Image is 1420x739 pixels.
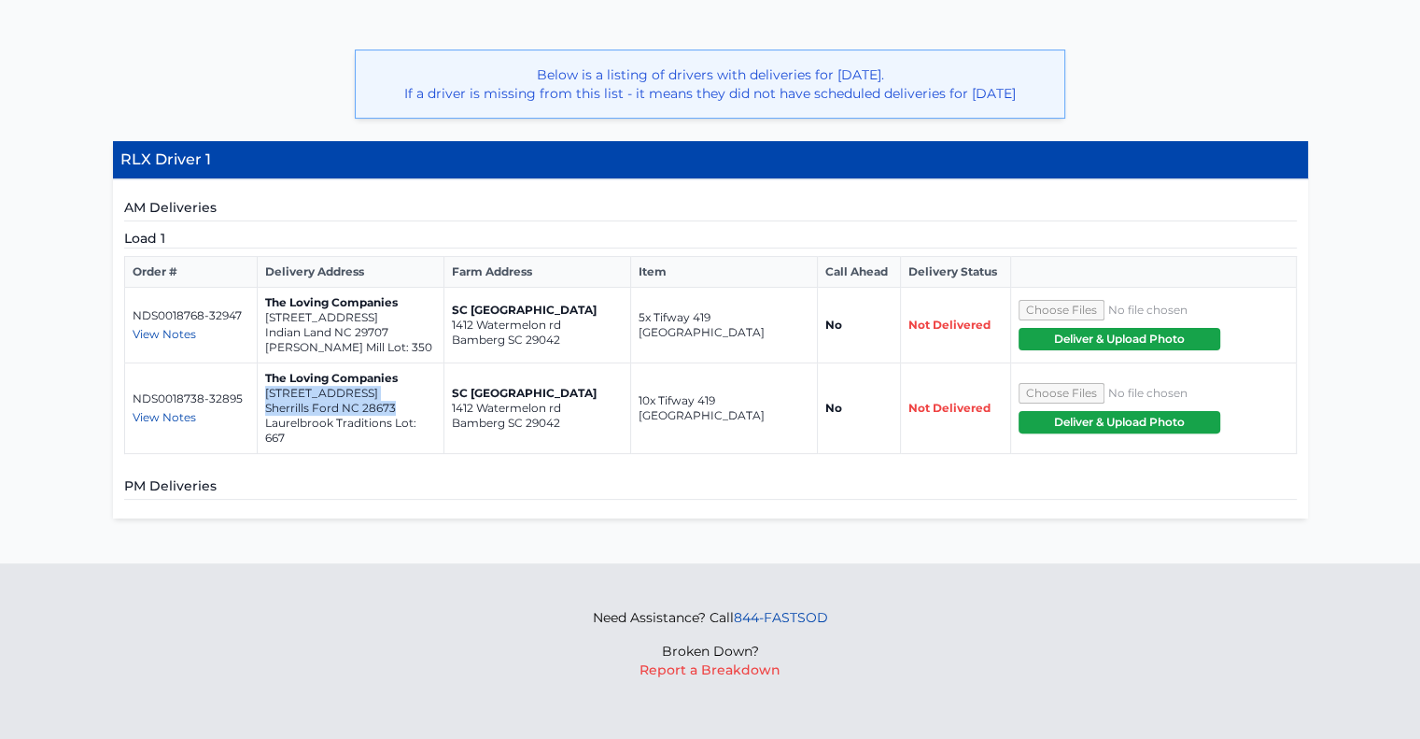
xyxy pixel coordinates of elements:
[1019,411,1220,433] button: Deliver & Upload Photo
[265,416,436,446] p: Laurelbrook Traditions Lot: 667
[593,608,828,627] p: Need Assistance? Call
[124,476,1297,500] h5: PM Deliveries
[265,325,436,340] p: Indian Land NC 29707
[113,141,1308,179] h4: RLX Driver 1
[133,391,250,406] p: NDS0018738-32895
[133,308,250,323] p: NDS0018768-32947
[371,65,1049,103] p: Below is a listing of drivers with deliveries for [DATE]. If a driver is missing from this list -...
[452,416,623,431] p: Bamberg SC 29042
[444,257,631,288] th: Farm Address
[818,257,901,288] th: Call Ahead
[124,257,258,288] th: Order #
[124,198,1297,221] h5: AM Deliveries
[734,609,828,626] a: 844-FASTSOD
[825,401,842,415] strong: No
[133,327,196,341] span: View Notes
[452,386,623,401] p: SC [GEOGRAPHIC_DATA]
[908,318,991,332] span: Not Delivered
[265,371,436,386] p: The Loving Companies
[631,363,818,454] td: 10x Tifway 419 [GEOGRAPHIC_DATA]
[631,288,818,363] td: 5x Tifway 419 [GEOGRAPHIC_DATA]
[452,401,623,416] p: 1412 Watermelon rd
[265,386,436,401] p: [STREET_ADDRESS]
[908,401,991,415] span: Not Delivered
[265,401,436,416] p: Sherrills Ford NC 28673
[825,318,842,332] strong: No
[593,642,828,661] p: Broken Down?
[265,310,436,325] p: [STREET_ADDRESS]
[265,340,436,355] p: [PERSON_NAME] Mill Lot: 350
[631,257,818,288] th: Item
[258,257,444,288] th: Delivery Address
[133,410,196,424] span: View Notes
[124,229,1297,249] h5: Load 1
[452,303,623,318] p: SC [GEOGRAPHIC_DATA]
[452,318,623,333] p: 1412 Watermelon rd
[1019,328,1220,350] button: Deliver & Upload Photo
[265,295,436,310] p: The Loving Companies
[452,333,623,348] p: Bamberg SC 29042
[900,257,1010,288] th: Delivery Status
[640,661,780,679] button: Report a Breakdown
